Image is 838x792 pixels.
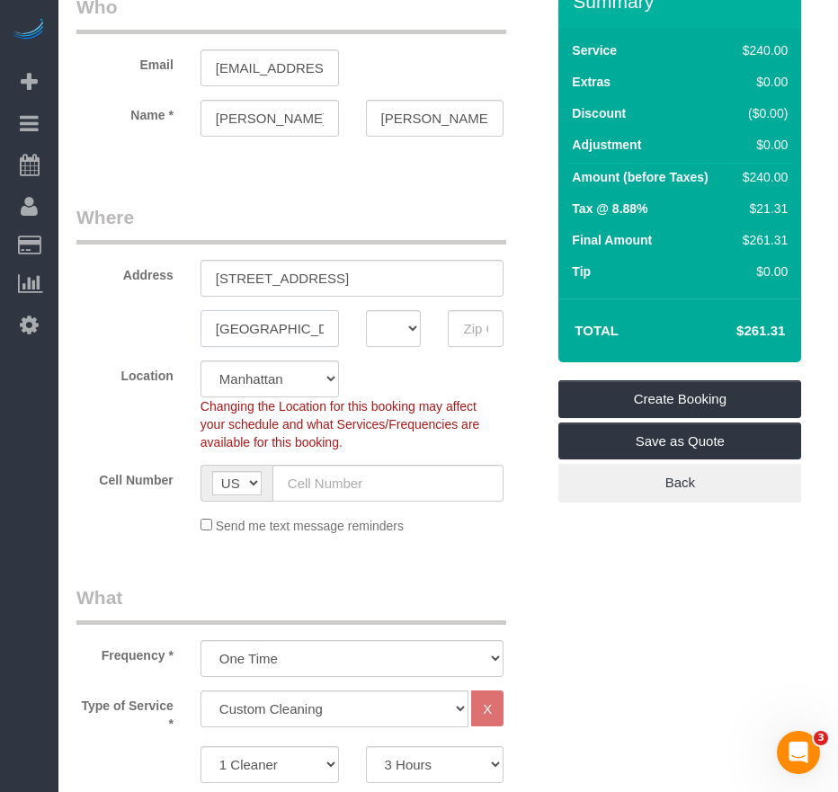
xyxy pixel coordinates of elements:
[572,168,708,186] label: Amount (before Taxes)
[572,231,652,249] label: Final Amount
[558,380,801,418] a: Create Booking
[201,310,339,347] input: City
[777,731,820,774] iframe: Intercom live chat
[572,263,591,280] label: Tip
[63,360,187,385] label: Location
[572,200,647,218] label: Tax @ 8.88%
[558,464,801,502] a: Back
[448,310,504,347] input: Zip Code
[201,100,339,137] input: First Name
[63,690,187,733] label: Type of Service *
[572,73,611,91] label: Extras
[76,584,506,625] legend: What
[76,204,506,245] legend: Where
[682,324,785,339] h4: $261.31
[572,41,617,59] label: Service
[735,231,788,249] div: $261.31
[366,100,504,137] input: Last Name
[272,465,504,502] input: Cell Number
[735,136,788,154] div: $0.00
[63,100,187,124] label: Name *
[63,465,187,489] label: Cell Number
[735,41,788,59] div: $240.00
[11,18,47,43] img: Automaid Logo
[735,73,788,91] div: $0.00
[735,263,788,280] div: $0.00
[735,168,788,186] div: $240.00
[216,519,404,533] span: Send me text message reminders
[558,423,801,460] a: Save as Quote
[63,260,187,284] label: Address
[735,104,788,122] div: ($0.00)
[201,399,480,449] span: Changing the Location for this booking may affect your schedule and what Services/Frequencies are...
[572,136,641,154] label: Adjustment
[201,49,339,86] input: Email
[572,104,626,122] label: Discount
[63,49,187,74] label: Email
[63,640,187,664] label: Frequency *
[575,323,619,338] strong: Total
[814,731,828,745] span: 3
[735,200,788,218] div: $21.31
